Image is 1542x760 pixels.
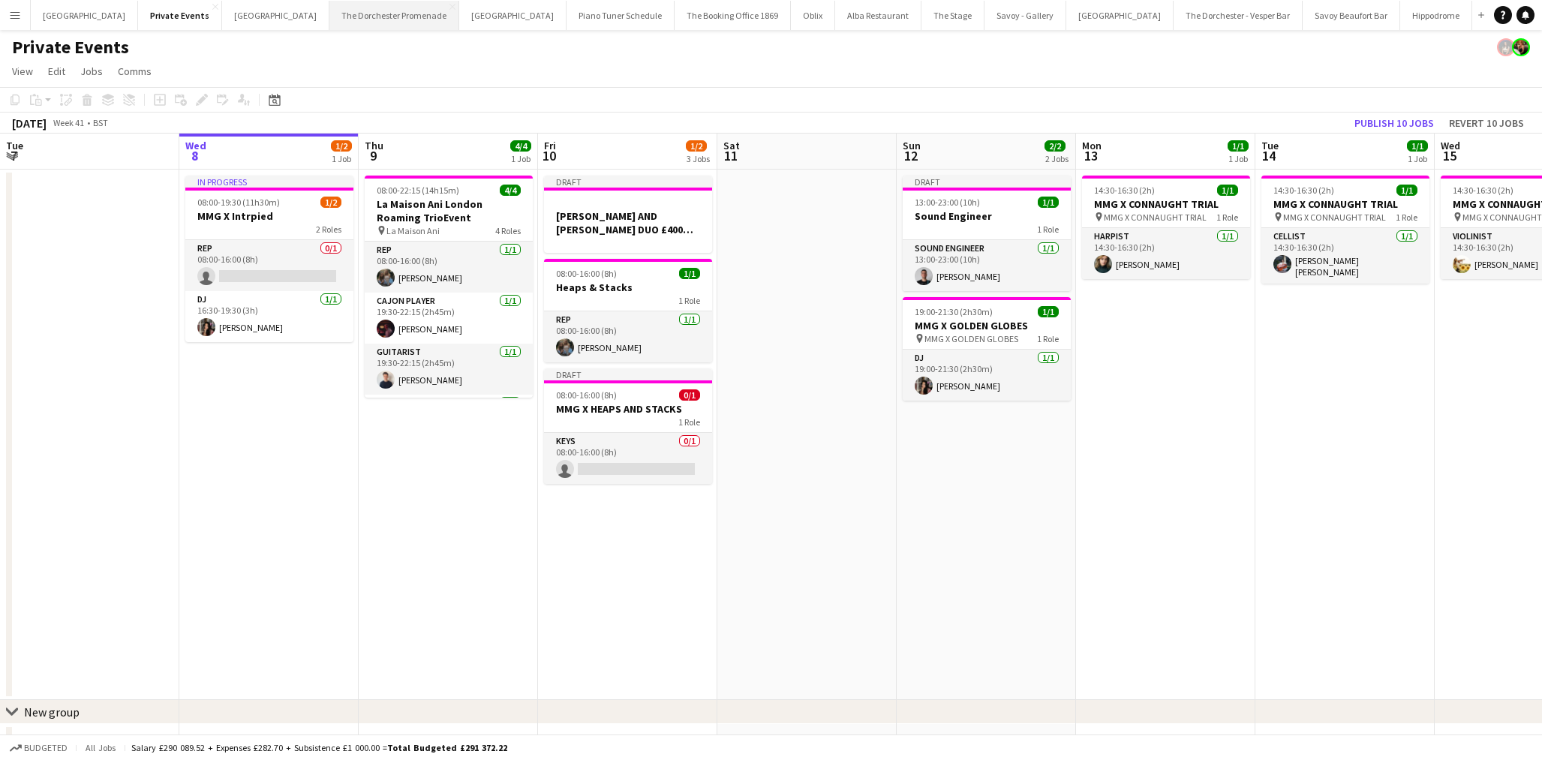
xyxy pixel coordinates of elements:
button: [GEOGRAPHIC_DATA] [31,1,138,30]
h1: Private Events [12,36,129,59]
app-card-role: DJ1/119:00-21:30 (2h30m)[PERSON_NAME] [903,350,1071,401]
span: Sat [723,139,740,152]
app-card-role: Rep0/108:00-16:00 (8h) [185,240,353,291]
div: Draft [544,368,712,380]
a: Comms [112,62,158,81]
span: 14:30-16:30 (2h) [1094,185,1155,196]
span: 11 [721,147,740,164]
span: 1/1 [1396,185,1417,196]
a: View [6,62,39,81]
app-card-role: Harpist1/114:30-16:30 (2h)[PERSON_NAME] [1082,228,1250,279]
span: La Maison Ani [386,225,440,236]
span: 1 Role [678,295,700,306]
span: Tue [1261,139,1279,152]
span: Wed [1441,139,1460,152]
span: Jobs [80,65,103,78]
span: 15 [1438,147,1460,164]
app-job-card: 14:30-16:30 (2h)1/1MMG X CONNAUGHT TRIAL MMG X CONNAUGHT TRIAL1 RoleHarpist1/114:30-16:30 (2h)[PE... [1082,176,1250,279]
app-user-avatar: Rosie Skuse [1512,38,1530,56]
span: Total Budgeted £291 372.22 [387,742,507,753]
span: 1/1 [1038,197,1059,208]
span: 1 Role [678,416,700,428]
app-job-card: Draft13:00-23:00 (10h)1/1Sound Engineer1 RoleSound Engineer1/113:00-23:00 (10h)[PERSON_NAME] [903,176,1071,291]
span: 0/1 [679,389,700,401]
app-job-card: 08:00-22:15 (14h15m)4/4La Maison Ani London Roaming TrioEvent La Maison Ani4 RolesRep1/108:00-16:... [365,176,533,398]
span: 8 [183,147,206,164]
span: 1 Role [1216,212,1238,223]
button: Savoy - Gallery [984,1,1066,30]
div: BST [93,117,108,128]
div: Draft [544,176,712,188]
app-card-role: Guitarist1/119:30-22:15 (2h45m)[PERSON_NAME] [365,344,533,395]
span: 1/1 [1407,140,1428,152]
span: 1 Role [1396,212,1417,223]
span: 2/2 [1045,140,1066,152]
app-card-role: Rep1/108:00-16:00 (8h)[PERSON_NAME] [544,311,712,362]
span: 1/1 [1217,185,1238,196]
app-job-card: In progress08:00-19:30 (11h30m)1/2MMG X Intrpied2 RolesRep0/108:00-16:00 (8h) DJ1/116:30-19:30 (3... [185,176,353,342]
div: Draft [903,176,1071,188]
button: Budgeted [8,740,70,756]
span: 1/1 [1228,140,1249,152]
app-card-role: DJ1/116:30-19:30 (3h)[PERSON_NAME] [185,291,353,342]
app-card-role: Keys0/108:00-16:00 (8h) [544,433,712,484]
span: View [12,65,33,78]
span: MMG X GOLDEN GLOBES [924,333,1018,344]
span: 08:00-16:00 (8h) [556,389,617,401]
span: Wed [185,139,206,152]
span: 9 [362,147,383,164]
span: 10 [542,147,556,164]
span: 1/2 [686,140,707,152]
span: Sun [903,139,921,152]
button: Hippodrome [1400,1,1472,30]
button: Private Events [138,1,222,30]
app-job-card: Draft[PERSON_NAME] AND [PERSON_NAME] DUO £400 EACH [544,176,712,253]
button: Oblix [791,1,835,30]
button: Publish 10 jobs [1348,113,1440,133]
span: Fri [544,139,556,152]
button: The Stage [921,1,984,30]
h3: La Maison Ani London Roaming TrioEvent [365,197,533,224]
span: 14:30-16:30 (2h) [1453,185,1513,196]
span: Week 41 [50,117,87,128]
span: 1/1 [679,268,700,279]
span: 4 Roles [495,225,521,236]
span: 7 [4,147,23,164]
div: [DATE] [12,116,47,131]
div: 14:30-16:30 (2h)1/1MMG X CONNAUGHT TRIAL MMG X CONNAUGHT TRIAL1 RoleCellist1/114:30-16:30 (2h)[PE... [1261,176,1429,284]
div: 2 Jobs [1045,153,1069,164]
span: Comms [118,65,152,78]
button: Revert 10 jobs [1443,113,1530,133]
a: Edit [42,62,71,81]
app-job-card: 19:00-21:30 (2h30m)1/1MMG X GOLDEN GLOBES MMG X GOLDEN GLOBES1 RoleDJ1/119:00-21:30 (2h30m)[PERSO... [903,297,1071,401]
span: 13 [1080,147,1102,164]
app-card-role: Cajon Player1/119:30-22:15 (2h45m)[PERSON_NAME] [365,293,533,344]
span: 08:00-19:30 (11h30m) [197,197,280,208]
div: 1 Job [1408,153,1427,164]
div: 1 Job [332,153,351,164]
h3: MMG X HEAPS AND STACKS [544,402,712,416]
span: 1/1 [1038,306,1059,317]
button: The Booking Office 1869 [675,1,791,30]
span: MMG X CONNAUGHT TRIAL [1104,212,1207,223]
button: Alba Restaurant [835,1,921,30]
h3: MMG X Intrpied [185,209,353,223]
app-card-role: Sound Engineer1/113:00-23:00 (10h)[PERSON_NAME] [903,240,1071,291]
span: 1/2 [320,197,341,208]
span: 12 [900,147,921,164]
div: In progress [185,176,353,188]
app-user-avatar: Helena Debono [1497,38,1515,56]
app-card-role: Cellist1/114:30-16:30 (2h)[PERSON_NAME] [PERSON_NAME] [1261,228,1429,284]
h3: Sound Engineer [903,209,1071,223]
span: 13:00-23:00 (10h) [915,197,980,208]
span: 1/2 [331,140,352,152]
span: Budgeted [24,743,68,753]
span: 1 Role [1037,333,1059,344]
span: 19:00-21:30 (2h30m) [915,306,993,317]
button: The Dorchester - Vesper Bar [1174,1,1303,30]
